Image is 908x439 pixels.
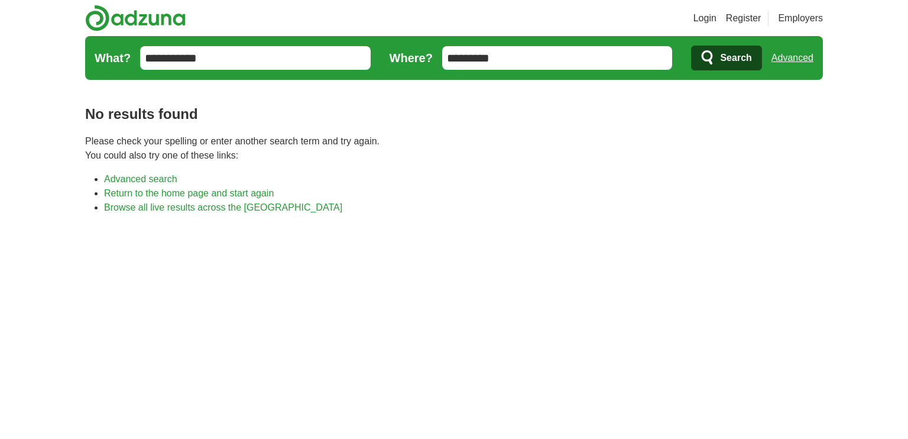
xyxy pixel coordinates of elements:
a: Return to the home page and start again [104,188,274,198]
a: Advanced search [104,174,177,184]
span: Search [720,46,751,70]
label: Where? [390,49,433,67]
label: What? [95,49,131,67]
a: Browse all live results across the [GEOGRAPHIC_DATA] [104,202,342,212]
p: Please check your spelling or enter another search term and try again. You could also try one of ... [85,134,823,163]
a: Login [693,11,716,25]
button: Search [691,46,761,70]
h1: No results found [85,104,823,125]
a: Employers [778,11,823,25]
img: Adzuna logo [85,5,186,31]
a: Advanced [771,46,813,70]
a: Register [726,11,761,25]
